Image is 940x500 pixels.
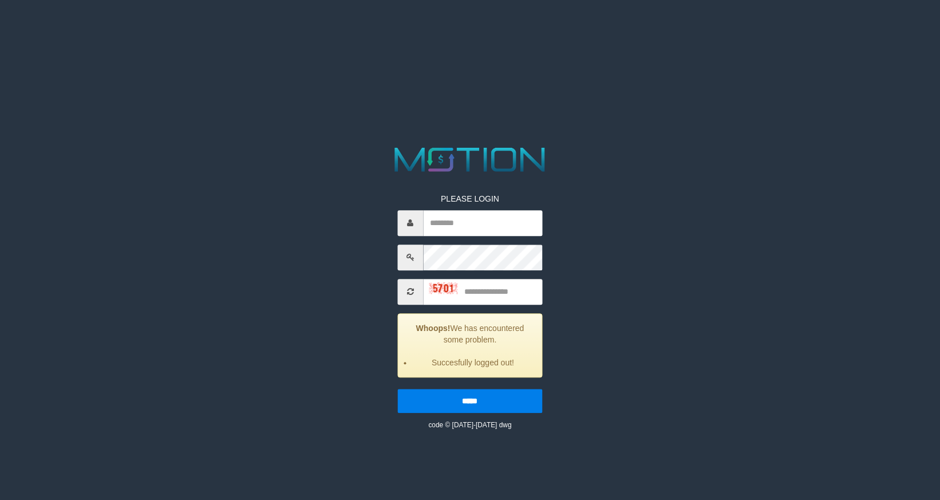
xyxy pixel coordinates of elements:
[428,421,511,429] small: code © [DATE]-[DATE] dwg
[388,143,552,176] img: MOTION_logo.png
[397,193,543,204] p: PLEASE LOGIN
[416,324,451,333] strong: Whoops!
[429,282,457,294] img: captcha
[397,313,543,377] div: We has encountered some problem.
[412,357,534,368] li: Succesfully logged out!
